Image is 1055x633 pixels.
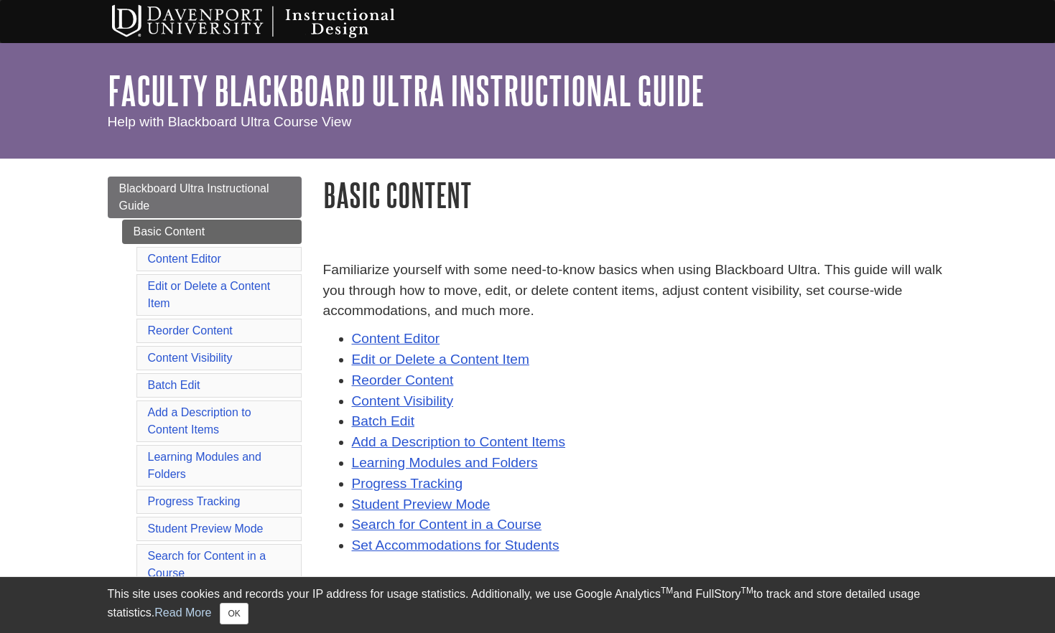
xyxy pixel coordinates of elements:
span: Help with Blackboard Ultra Course View [108,114,352,129]
a: Content Editor [148,253,221,265]
a: Edit or Delete a Content Item [352,352,529,367]
sup: TM [741,586,753,596]
a: Progress Tracking [352,476,463,491]
img: Davenport University Instructional Design [101,4,445,39]
a: Content Editor [352,331,440,346]
a: Faculty Blackboard Ultra Instructional Guide [108,68,705,113]
a: Basic Content [122,220,302,244]
sup: TM [661,586,673,596]
a: Batch Edit [352,413,414,428]
button: Close [220,603,248,624]
h1: Basic Content [323,177,948,213]
a: Progress Tracking [148,495,241,507]
a: Content Visibility [148,352,233,364]
a: Content Visibility [352,393,454,408]
a: Student Preview Mode [148,522,264,535]
a: Batch Edit [148,379,200,391]
a: Reorder Content [352,372,454,388]
div: This site uses cookies and records your IP address for usage statistics. Additionally, we use Goo... [108,586,948,624]
a: Search for Content in a Course [148,550,266,579]
a: Learning Modules and Folders [352,455,538,470]
a: Set Accommodations for Students [352,538,559,553]
a: Learning Modules and Folders [148,451,261,480]
p: Familiarize yourself with some need-to-know basics when using Blackboard Ultra. This guide will w... [323,260,948,322]
a: Student Preview Mode [352,497,491,512]
a: Add a Description to Content Items [352,434,566,449]
a: Edit or Delete a Content Item [148,280,271,309]
a: Reorder Content [148,324,233,337]
span: Blackboard Ultra Instructional Guide [119,182,269,212]
a: Read More [154,606,211,619]
a: Search for Content in a Course [352,517,542,532]
a: Add a Description to Content Items [148,406,251,436]
a: Blackboard Ultra Instructional Guide [108,177,302,218]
